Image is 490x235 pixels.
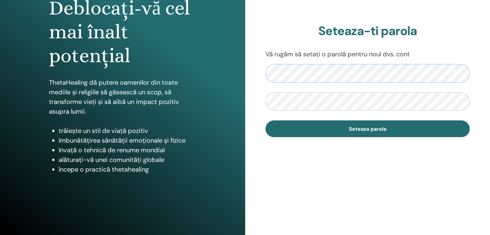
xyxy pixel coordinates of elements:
p: ThetaHealing dă putere oamenilor din toate mediile și religiile să găsească un scop, să transform... [49,78,196,116]
span: Seteaza parola [349,126,386,132]
li: învață o tehnică de renume mondial [59,145,196,155]
li: alăturați-vă unei comunități globale [59,155,196,164]
button: Seteaza parola [265,120,470,137]
h2: Seteaza-ti parola [265,24,470,39]
p: Vă rugăm să setați o parolă pentru noul dvs. cont [265,49,470,59]
li: începe o practică thetahealing [59,164,196,174]
li: trăiește un stil de viață pozitiv [59,126,196,136]
li: îmbunătățirea sănătății emoționale și fizice [59,136,196,145]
